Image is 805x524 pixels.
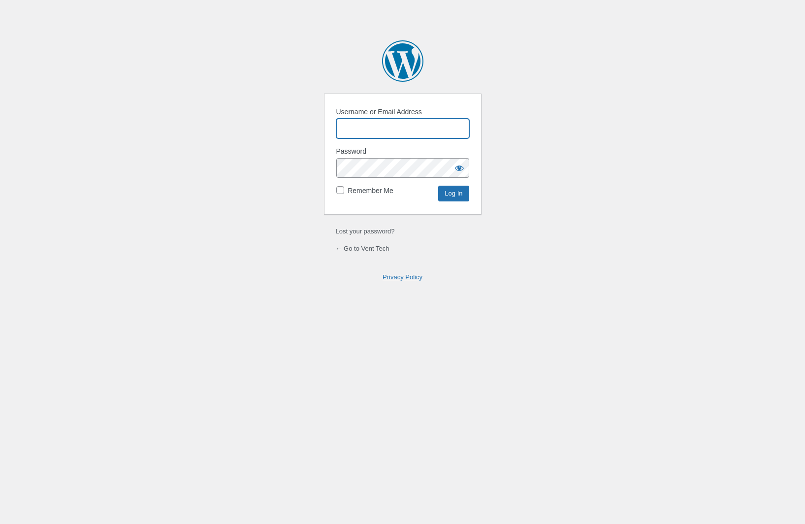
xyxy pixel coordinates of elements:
[450,158,469,178] button: Show password
[438,186,469,201] input: Log In
[336,245,389,252] a: ← Go to Vent Tech
[336,107,422,117] label: Username or Email Address
[382,40,423,82] a: Powered by WordPress
[336,228,395,235] a: Lost your password?
[383,273,422,281] a: Privacy Policy
[336,146,366,157] label: Password
[348,186,393,196] label: Remember Me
